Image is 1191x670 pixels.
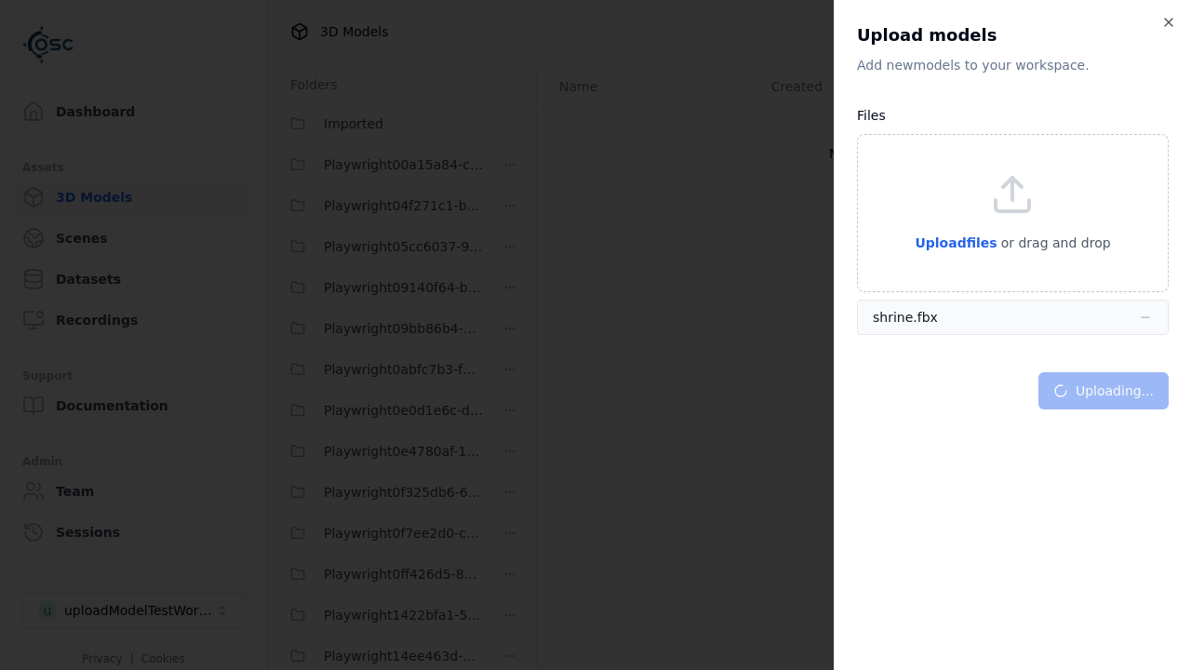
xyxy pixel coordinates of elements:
div: shrine.fbx [873,308,938,327]
h2: Upload models [857,22,1169,48]
span: Upload files [915,235,997,250]
p: Add new model s to your workspace. [857,56,1169,74]
p: or drag and drop [997,232,1111,254]
label: Files [857,108,886,123]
